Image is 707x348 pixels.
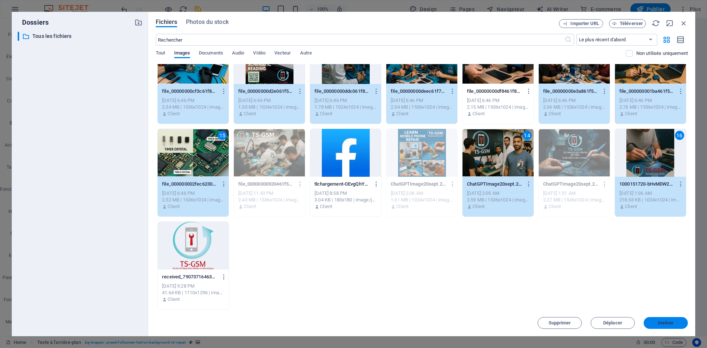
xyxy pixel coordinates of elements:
div: 2.66 MB | 1536x1024 | image/png [543,104,605,110]
div: 2.59 MB | 1536x1024 | image/png [467,197,529,203]
div: [DATE] 6:46 PM [467,97,529,104]
div: 1.55 MB | 1024x1024 | image/png [238,104,300,110]
div: Ce fichier a déjà été sélectionné ou n'est pas pris en charge par cet élément. [234,129,305,177]
p: Client [244,110,256,117]
div: 2.34 MB | 1536x1024 | image/png [162,104,224,110]
div: 1.78 MB | 1024x1024 | image/png [314,104,377,110]
span: Documents [199,49,223,59]
p: Tous les fichiers [32,32,129,41]
span: Importer URL [570,21,599,26]
p: file_000000001ba461f5bf40cc71d3af8c351-4JLidp7Wuzjv3nwnA9QRnw.png [619,88,675,95]
p: Client [168,110,180,117]
input: Rechercher [156,34,564,46]
div: 1.61 MB | 1024x1024 | image/png [391,197,453,203]
span: Photos du stock [186,18,229,27]
div: 41.64 KB | 1110x1296 | image/webp [162,289,224,296]
p: file_00000000e3a861f5a091b4cd1fead4bf-jEyNWHhtncpgYyAfPLuo3g.png [543,88,598,95]
p: ChatGPTImage20sept.202500_44_45-XmwxXHXst2pwAm0CfBQFUw.png [391,181,446,187]
span: Vecteur [274,49,291,59]
p: ChatGPTImage20sept.202500_46_19--_FIxQeKSiKC9SXPzUNZtA.png [543,181,598,187]
p: Affiche uniquement les fichiers non utilisés sur ce site web. Les fichiers ajoutés pendant cette ... [636,50,688,57]
i: Créer un nouveau dossier [134,18,143,27]
div: [DATE] 6:46 PM [238,97,300,104]
p: file_00000000deec61f78b00fe127b6145f3-DTeppB_L5OOXnocrnedmDw.png [391,88,446,95]
div: [DATE] 6:46 PM [314,97,377,104]
span: Fichiers [156,18,177,27]
div: [DATE] 1:51 AM [543,190,605,197]
p: Client [472,203,485,210]
div: 3.04 KB | 180x180 | image/jpeg [314,197,377,203]
div: ​ [18,32,19,41]
div: 2.76 MB | 1536x1024 | image/png [619,104,682,110]
span: Audio [232,49,244,59]
p: Client [244,203,256,210]
div: 2.15 MB | 1536x1024 | image/png [467,104,529,110]
div: Ce fichier a déjà été sélectionné ou n'est pas pris en charge par cet élément. [386,129,457,177]
div: [DATE] 11:43 PM [238,190,300,197]
span: VIdéo [253,49,265,59]
p: 1000151720-bHvMDW2E4m8hMTOVkBTksQ.jpg [619,181,675,187]
div: 2.27 MB | 1536x1024 | image/png [543,197,605,203]
button: Supprimer [538,317,582,329]
div: [DATE] 2:05 AM [467,190,529,197]
p: Client [625,203,637,210]
p: file_000000002fec6230b6d429bd829a8f28-5_SJIPo4HrN_TmANYr1YrQ.png [162,181,217,187]
span: Déplacer [603,321,622,325]
button: Insérer [644,317,688,329]
div: 218.63 KB | 1024x1024 | image/jpeg [619,197,682,203]
p: file_00000000d2e061f587702f9d0354365a-3yW7rHasIQHSm6pgWT0rqQ.png [238,88,293,95]
p: file_00000000ddc061f89320c9712049a3c8-NEsfyMtVlCt7vr3fRldm0w.png [314,88,370,95]
div: [DATE] 2:06 AM [391,190,453,197]
span: Tout [156,49,165,59]
div: 2.54 MB | 1536x1024 | image/png [391,104,453,110]
p: Client [168,296,180,303]
i: Réduire [666,19,674,27]
div: 2.43 MB | 1536x1024 | image/png [238,197,300,203]
p: Client [549,203,561,210]
div: 14 [523,131,532,140]
span: Supprimer [549,321,571,325]
div: [DATE] 6:46 PM [162,97,224,104]
button: Téléverser [609,19,646,28]
p: ChatGPTImage20sept.202500_45_29-oQ1p5QzcflajPnoWV16ZTw.png [467,181,522,187]
p: Client [625,110,637,117]
div: 15 [218,131,227,140]
div: 16 [675,131,684,140]
div: [DATE] 6:46 PM [619,97,682,104]
p: Client [396,110,408,117]
i: Fermer [680,19,688,27]
button: Déplacer [591,317,635,329]
p: Client [549,110,561,117]
p: Dossiers [18,18,49,27]
div: 2.52 MB | 1536x1024 | image/png [162,197,224,203]
div: [DATE] 6:46 PM [543,97,605,104]
div: Ce fichier a déjà été sélectionné ou n'est pas pris en charge par cet élément. [539,129,610,177]
div: [DATE] 1:36 AM [619,190,682,197]
button: Importer URL [559,19,603,28]
p: file_00000000920461f5b802fbbe78be9645-Am5U5IVC5r06b4QuTZxoHg.png [238,181,293,187]
span: Autre [300,49,312,59]
p: Client [320,203,332,210]
span: Téléverser [620,21,643,26]
p: Client [320,110,332,117]
p: file_00000000cf3c61f883edd84164591841-UnrhZPi-Fd3QYFFHkSnwRA.png [162,88,217,95]
p: Client [472,110,485,117]
span: Images [174,49,190,59]
div: [DATE] 9:28 PM [162,283,224,289]
p: tlchargement-OEvgQhYCSyZ2LwKpIXvcaQ.jpeg [314,181,370,187]
div: [DATE] 6:46 PM [162,190,224,197]
p: Client [396,203,408,210]
p: received_790737164636143-oe7R70aVqEWuA-wamN1uuA.webp [162,274,217,280]
p: Client [168,203,180,210]
div: [DATE] 6:46 PM [391,97,453,104]
span: Insérer [658,321,674,325]
p: file_00000000df8461f89a7a30786d76746a-RcUv5tXO0qVB5sinvn1AkA.png [467,88,522,95]
div: [DATE] 8:58 PM [314,190,377,197]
